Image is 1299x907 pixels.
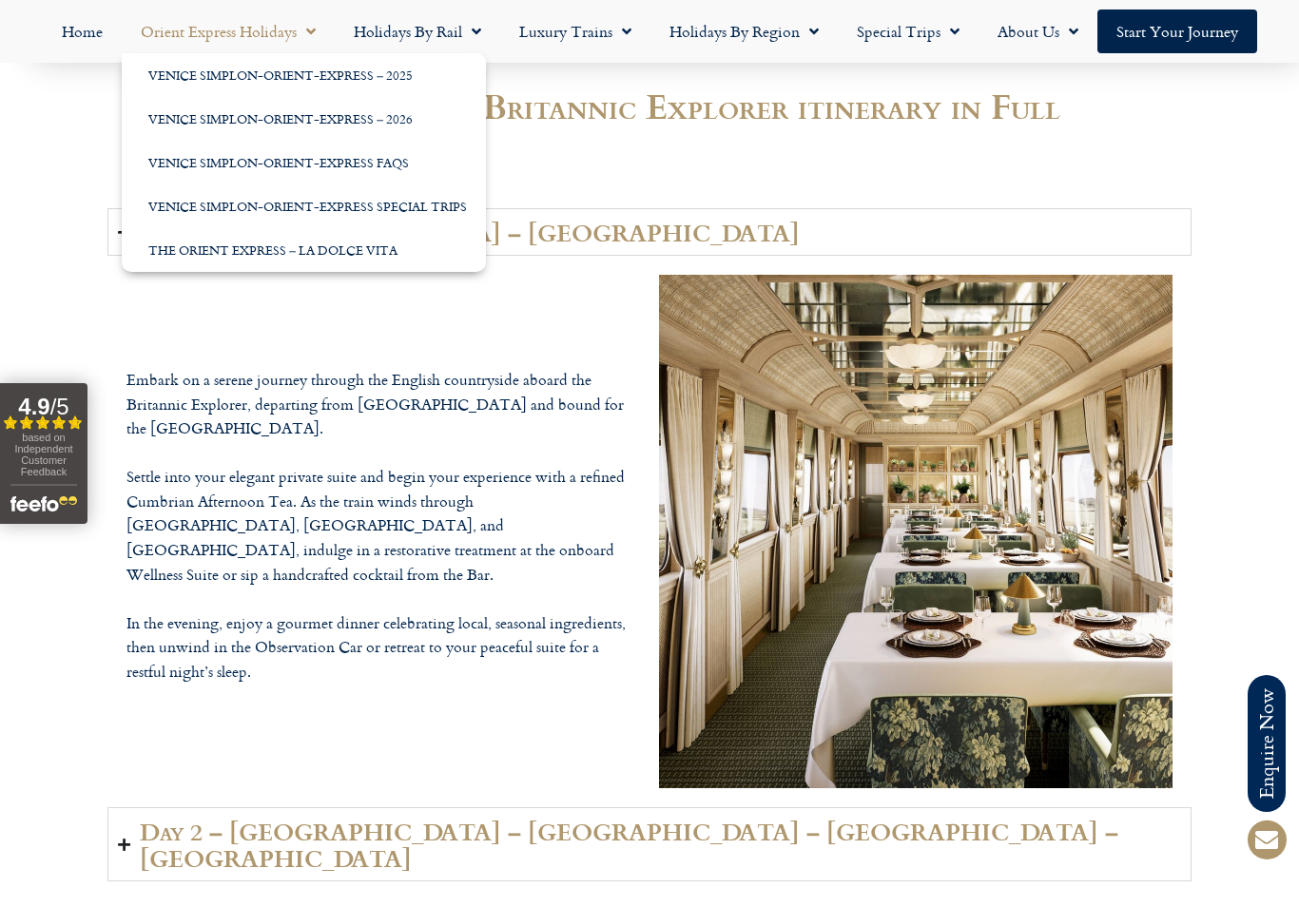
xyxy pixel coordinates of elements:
a: Home [43,10,122,53]
nav: Menu [10,10,1289,53]
a: Luxury Trains [500,10,650,53]
a: About Us [979,10,1097,53]
a: Venice Simplon-Orient-Express FAQs [122,141,486,184]
a: Orient Express Holidays [122,10,335,53]
h2: Day 2 – [GEOGRAPHIC_DATA] – [GEOGRAPHIC_DATA] – [GEOGRAPHIC_DATA] – [GEOGRAPHIC_DATA] [140,818,1181,871]
a: The Orient Express – La Dolce Vita [122,228,486,272]
a: Venice Simplon-Orient-Express – 2026 [122,97,486,141]
a: Holidays by Rail [335,10,500,53]
p: Embark on a serene journey through the English countryside aboard the Britannic Explorer, departi... [126,368,640,685]
a: Venice Simplon-Orient-Express – 2025 [122,53,486,97]
summary: Day 1 – [GEOGRAPHIC_DATA] – [GEOGRAPHIC_DATA] [107,208,1192,256]
a: Holidays by Region [650,10,838,53]
ul: Orient Express Holidays [122,53,486,272]
h2: Your Belmond Britannic Explorer itinerary in Full [107,88,1192,123]
a: Special Trips [838,10,979,53]
a: Start your Journey [1097,10,1257,53]
summary: Day 2 – [GEOGRAPHIC_DATA] – [GEOGRAPHIC_DATA] – [GEOGRAPHIC_DATA] – [GEOGRAPHIC_DATA] [107,807,1192,881]
a: Venice Simplon-Orient-Express Special Trips [122,184,486,228]
div: Accordion. Open links with Enter or Space, close with Escape, and navigate with Arrow Keys [107,208,1192,881]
